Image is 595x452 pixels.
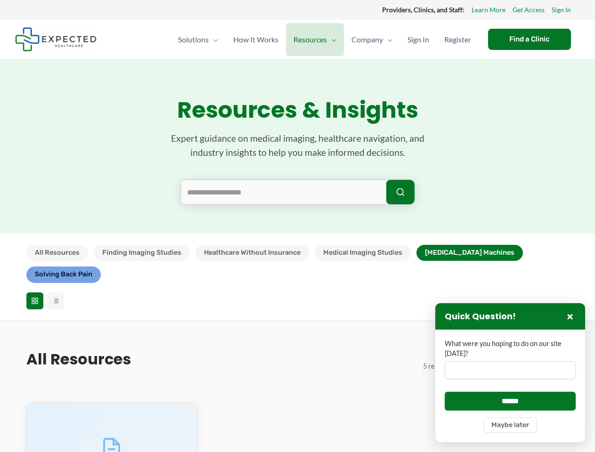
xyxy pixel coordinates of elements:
[26,97,569,124] h1: Resources & Insights
[437,23,479,56] a: Register
[226,23,286,56] a: How It Works
[293,23,327,56] span: Resources
[344,23,400,56] a: CompanyMenu Toggle
[472,4,505,16] a: Learn More
[26,266,101,282] button: Solving Back Pain
[513,4,545,16] a: Get Access
[444,23,471,56] span: Register
[171,23,226,56] a: SolutionsMenu Toggle
[383,23,392,56] span: Menu Toggle
[178,23,209,56] span: Solutions
[196,245,309,261] button: Healthcare Without Insurance
[286,23,344,56] a: ResourcesMenu Toggle
[416,245,523,261] button: [MEDICAL_DATA] Machines
[94,245,190,261] button: Finding Imaging Studies
[233,23,278,56] span: How It Works
[327,23,336,56] span: Menu Toggle
[156,131,439,160] p: Expert guidance on medical imaging, healthcare navigation, and industry insights to help you make...
[445,339,576,358] label: What were you hoping to do on our site [DATE]?
[26,245,88,261] button: All Resources
[15,27,97,51] img: Expected Healthcare Logo - side, dark font, small
[209,23,218,56] span: Menu Toggle
[423,362,569,370] span: 5 resources found in [MEDICAL_DATA] Machines
[382,6,465,14] strong: Providers, Clinics, and Staff:
[408,23,429,56] span: Sign In
[351,23,383,56] span: Company
[315,245,411,261] button: Medical Imaging Studies
[488,29,571,50] a: Find a Clinic
[171,23,479,56] nav: Primary Site Navigation
[26,349,131,369] h2: All Resources
[564,311,576,322] button: Close
[483,418,537,433] button: Maybe later
[552,4,571,16] a: Sign In
[445,311,516,322] h3: Quick Question!
[400,23,437,56] a: Sign In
